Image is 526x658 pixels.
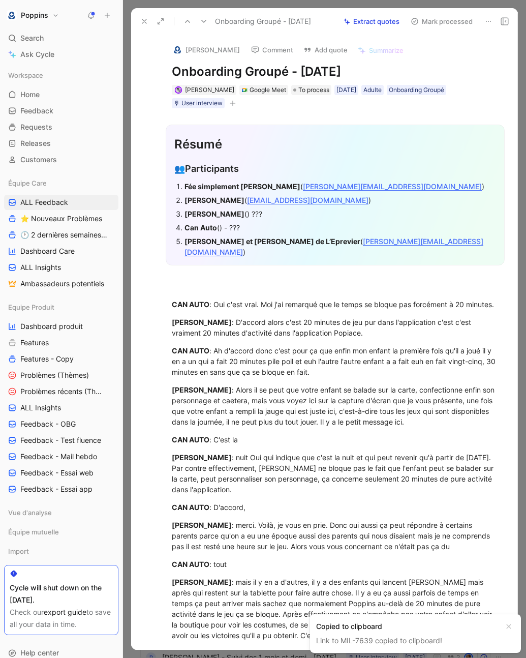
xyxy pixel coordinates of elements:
strong: Fée simplement [PERSON_NAME] [184,182,300,191]
span: Feedback [20,106,53,116]
span: [PERSON_NAME] [185,86,234,94]
mark: [PERSON_NAME] [172,453,232,462]
a: Feedback - Essai app [4,482,118,497]
span: Problèmes récents (Thèmes) [20,386,105,397]
mark: CAN AUTO [172,300,209,309]
span: Feedback - Essai app [20,484,92,494]
img: avatar [175,87,181,93]
div: Participants [174,162,496,176]
span: Features - Copy [20,354,74,364]
div: : D'accord alors c'est 20 minutes de jeu pur dans l'application c'est c'est vraiment 20 minutes d... [172,317,499,338]
span: Équipe mutuelle [8,527,59,537]
button: Summarize [353,43,408,57]
mark: [PERSON_NAME] [172,385,232,394]
span: ALL Insights [20,403,61,413]
span: ALL Feedback [20,197,68,207]
mark: [PERSON_NAME] [172,578,232,586]
div: 🎙 User interview [174,98,223,108]
strong: [PERSON_NAME] [184,196,244,204]
button: Comment [246,43,298,57]
div: ( ) [184,236,496,257]
div: Search [4,31,118,46]
a: Dashboard Care [4,244,118,259]
div: Résumé [174,135,496,154]
div: Onboarding Groupé [389,85,444,95]
span: Ask Cycle [20,48,54,61]
div: Equipe Produit [4,300,118,315]
div: : C'est la [172,434,499,445]
span: Customers [20,155,57,165]
div: Google Meet [250,85,286,95]
span: Import [8,546,29,556]
a: [PERSON_NAME][EMAIL_ADDRESS][DOMAIN_NAME] [303,182,482,191]
div: ( ) [184,181,496,192]
span: 👥 [174,164,185,174]
mark: CAN AUTO [172,649,209,657]
div: Equipe ProduitDashboard produitFeaturesFeatures - CopyProblèmes (Thèmes)Problèmes récents (Thèmes... [4,300,118,497]
div: : nuit Oui qui indique que c'est la nuit et qui peut revenir qu'à partir de [DATE]. Par contre ef... [172,452,499,495]
div: Cycle will shut down on the [DATE]. [10,582,113,606]
span: Workspace [8,70,43,80]
a: Customers [4,152,118,167]
a: ⭐ Nouveaux Problèmes [4,211,118,226]
div: Import [4,544,118,559]
div: : D'accord, [172,502,499,513]
div: Équipe mutuelle [4,524,118,540]
span: ALL Insights [20,262,61,273]
h1: Poppins [21,11,48,20]
strong: Can Auto [184,223,217,232]
mark: [PERSON_NAME] [172,318,232,326]
a: ALL Insights [4,260,118,275]
div: Équipe mutuelle [4,524,118,543]
div: Workspace [4,68,118,83]
span: Feedback - Test fluence [20,435,101,445]
span: Problèmes (Thèmes) [20,370,89,380]
div: Check our to save all your data in time. [10,606,113,631]
span: Search [20,32,44,44]
a: Problèmes (Thèmes) [4,368,118,383]
div: : merci. Voilà, je vous en prie. Donc oui aussi ça peut répondre à certains parents parce qu'on a... [172,520,499,552]
div: Équipe Care [4,175,118,191]
a: Dashboard produit [4,319,118,334]
img: logo [172,45,182,55]
mark: CAN AUTO [172,560,209,569]
span: ⭐ Nouveaux Problèmes [20,214,102,224]
a: [EMAIL_ADDRESS][DOMAIN_NAME] [247,196,368,204]
span: Equipe Produit [8,302,54,312]
strong: [PERSON_NAME] et [PERSON_NAME] de L’Eprevier [184,237,360,246]
span: Feedback - Mail hebdo [20,452,97,462]
span: 🕐 2 dernières semaines - Occurences [20,230,107,240]
a: Requests [4,119,118,135]
span: Help center [20,648,59,657]
a: Features - Copy [4,351,118,367]
img: Poppins [7,10,17,20]
span: Vue d'analyse [8,507,52,518]
div: : Alors il se peut que votre enfant se balade sur la carte, confectionne enfin son personnage et ... [172,384,499,427]
div: [DATE] [336,85,356,95]
a: ALL Insights [4,400,118,415]
a: Feedback - Test fluence [4,433,118,448]
div: : mais il y en a d'autres, il y a des enfants qui lancent [PERSON_NAME] mais après qui restent su... [172,577,499,641]
span: To process [298,85,329,95]
a: Problèmes récents (Thèmes) [4,384,118,399]
strong: [PERSON_NAME] [184,210,244,218]
mark: CAN AUTO [172,346,209,355]
span: Équipe Care [8,178,47,188]
span: Features [20,338,49,348]
a: Feedback [4,103,118,118]
a: ALL Feedback [4,195,118,210]
span: Feedback - Essai web [20,468,94,478]
a: 🕐 2 dernières semaines - Occurences [4,227,118,243]
div: : Ah d'accord donc c'est pour ça que enfin mon enfant la première fois qu'il a joué il y en a un ... [172,345,499,377]
a: Features [4,335,118,350]
span: Ambassadeurs potentiels [20,279,104,289]
a: Ambassadeurs potentiels [4,276,118,291]
mark: [PERSON_NAME] [172,521,232,529]
span: Requests [20,122,52,132]
button: Mark processed [406,14,477,28]
mark: CAN AUTO [172,503,209,512]
button: Add quote [299,43,352,57]
div: () ??? [184,208,496,219]
div: : tout [172,559,499,570]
